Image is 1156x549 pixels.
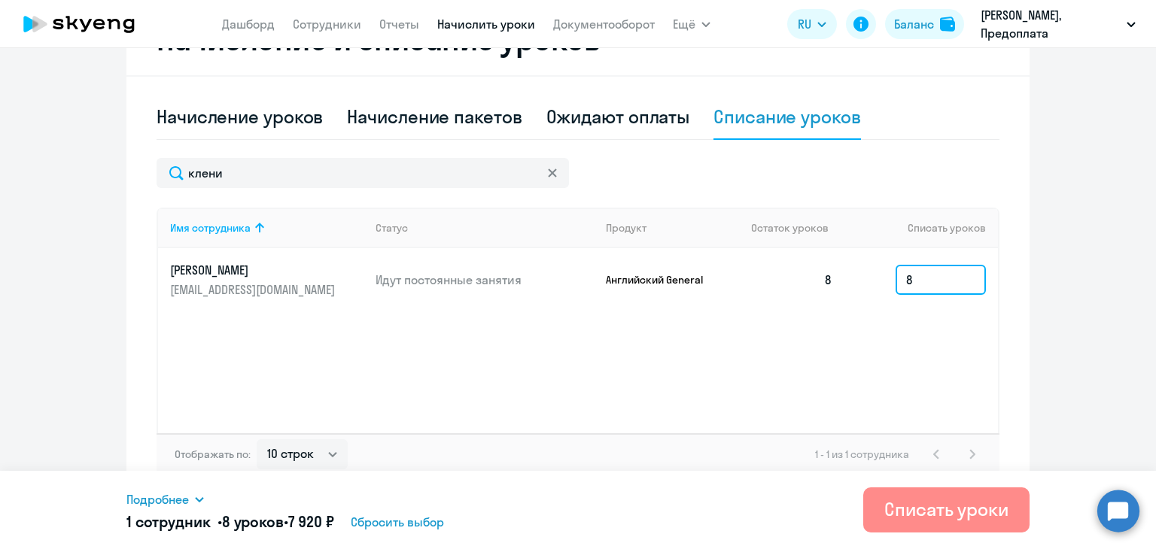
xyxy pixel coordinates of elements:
p: Идут постоянные занятия [376,271,594,288]
span: Отображать по: [175,447,251,461]
p: Английский General [606,273,719,287]
span: 8 уроков [222,512,284,531]
div: Имя сотрудника [170,221,251,235]
p: [PERSON_NAME], Предоплата [981,6,1121,42]
span: 7 920 ₽ [288,512,334,531]
button: Списать уроки [863,487,1030,532]
div: Списать уроки [884,497,1008,521]
p: [PERSON_NAME] [170,262,339,278]
td: 8 [739,248,844,311]
h2: Начисление и списание уроков [157,21,999,57]
div: Ожидают оплаты [546,105,690,129]
span: RU [798,15,811,33]
h5: 1 сотрудник • • [126,511,334,532]
div: Статус [376,221,408,235]
button: Ещё [673,9,710,39]
a: Дашборд [222,17,275,32]
button: RU [787,9,837,39]
a: [PERSON_NAME][EMAIL_ADDRESS][DOMAIN_NAME] [170,262,364,298]
a: Отчеты [379,17,419,32]
span: Ещё [673,15,695,33]
a: Документооборот [553,17,655,32]
div: Остаток уроков [751,221,844,235]
button: [PERSON_NAME], Предоплата [973,6,1143,42]
div: Имя сотрудника [170,221,364,235]
div: Списание уроков [713,105,861,129]
span: Сбросить выбор [351,513,444,531]
span: Остаток уроков [751,221,829,235]
div: Продукт [606,221,646,235]
p: [EMAIL_ADDRESS][DOMAIN_NAME] [170,281,339,298]
div: Продукт [606,221,740,235]
th: Списать уроков [844,208,998,248]
input: Поиск по имени, email, продукту или статусу [157,158,569,188]
div: Начисление пакетов [347,105,522,129]
div: Начисление уроков [157,105,323,129]
img: balance [940,17,955,32]
button: Балансbalance [885,9,964,39]
a: Начислить уроки [437,17,535,32]
div: Баланс [894,15,934,33]
span: 1 - 1 из 1 сотрудника [815,447,909,461]
a: Сотрудники [293,17,361,32]
span: Подробнее [126,490,189,508]
div: Статус [376,221,594,235]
